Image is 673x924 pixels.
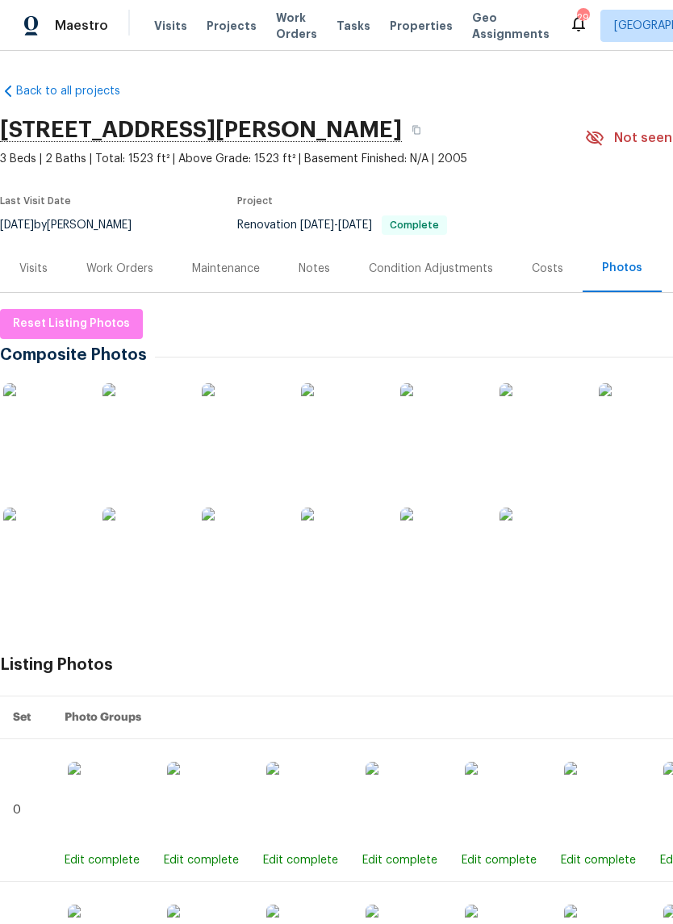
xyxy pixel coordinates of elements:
div: Edit complete [462,852,537,868]
div: Costs [532,261,563,277]
span: [DATE] [300,220,334,231]
div: Edit complete [164,852,239,868]
div: Work Orders [86,261,153,277]
div: Edit complete [561,852,636,868]
div: Maintenance [192,261,260,277]
div: 29 [577,10,588,26]
span: Complete [383,220,445,230]
span: Tasks [336,20,370,31]
div: Edit complete [65,852,140,868]
div: Edit complete [263,852,338,868]
span: Visits [154,18,187,34]
div: Photos [602,260,642,276]
button: Copy Address [402,115,431,144]
div: Edit complete [362,852,437,868]
span: Properties [390,18,453,34]
span: Work Orders [276,10,317,42]
span: Projects [207,18,257,34]
span: [DATE] [338,220,372,231]
span: Project [237,196,273,206]
div: Visits [19,261,48,277]
span: Renovation [237,220,447,231]
span: Reset Listing Photos [13,314,130,334]
span: Geo Assignments [472,10,550,42]
span: - [300,220,372,231]
div: Condition Adjustments [369,261,493,277]
span: Maestro [55,18,108,34]
div: Notes [299,261,330,277]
